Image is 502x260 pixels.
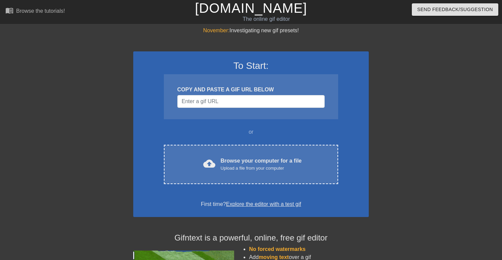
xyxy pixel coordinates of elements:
[412,3,498,16] button: Send Feedback/Suggestion
[5,6,65,17] a: Browse the tutorials!
[203,158,215,170] span: cloud_upload
[177,86,325,94] div: COPY AND PASTE A GIF URL BELOW
[221,165,302,172] div: Upload a file from your computer
[16,8,65,14] div: Browse the tutorials!
[142,60,360,72] h3: To Start:
[133,233,369,243] h4: Gifntext is a powerful, online, free gif editor
[221,157,302,172] div: Browse your computer for a file
[259,254,289,260] span: moving text
[249,246,306,252] span: No forced watermarks
[151,128,351,136] div: or
[5,6,13,14] span: menu_book
[133,27,369,35] div: Investigating new gif presets!
[417,5,493,14] span: Send Feedback/Suggestion
[142,200,360,208] div: First time?
[226,201,301,207] a: Explore the editor with a test gif
[171,15,362,23] div: The online gif editor
[203,28,229,33] span: November:
[177,95,325,108] input: Username
[195,1,307,15] a: [DOMAIN_NAME]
